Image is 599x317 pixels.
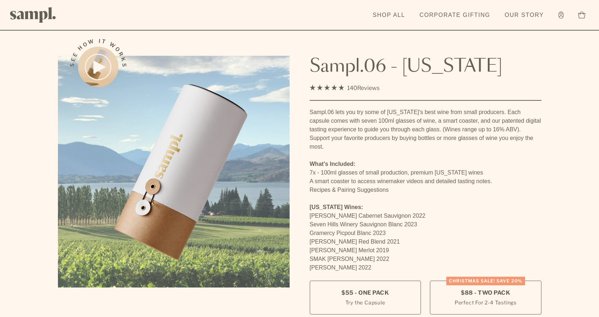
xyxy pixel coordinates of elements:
[501,7,548,23] a: Our Story
[310,108,541,151] p: Sampl.06 lets you try some of [US_STATE]'s best wine from small producers. Each capsule comes wit...
[310,204,363,210] strong: [US_STATE] Wines:
[10,7,56,23] img: Sampl logo
[78,47,118,87] button: See how it works
[345,299,385,306] small: Try the Capsule
[461,289,510,297] span: $88 - Two Pack
[416,7,494,23] a: Corporate Gifting
[369,7,409,23] a: Shop All
[310,56,541,77] h1: Sampl.06 - [US_STATE]
[347,85,357,91] span: 140
[455,299,517,306] small: Perfect For 2-4 Tastings
[310,161,355,167] strong: What’s Included:
[310,83,380,93] div: 140Reviews
[357,85,380,91] span: Reviews
[310,212,541,272] p: [PERSON_NAME] Cabernet Sauvignon 2022 Seven Hills Winery Sauvignon Blanc 2023 Gramercy Picpoul Bl...
[58,56,290,287] img: Sampl.06 - Washington
[310,168,541,177] li: 7x - 100ml glasses of small production, premium [US_STATE] wines
[341,289,389,297] span: $55 - One Pack
[446,277,525,285] div: Christmas SALE! Save 20%
[310,186,541,194] li: Recipes & Pairing Suggestions
[310,177,541,186] li: A smart coaster to access winemaker videos and detailed tasting notes.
